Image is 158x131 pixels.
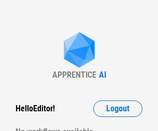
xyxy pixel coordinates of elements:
div: Hello Editor ! [16,100,55,117]
span: Logout [106,105,130,113]
button: Logout [93,100,142,117]
img: Apprentice AI [59,32,100,70]
div: APPRENTICE [52,70,96,80]
div: AI [99,70,106,80]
